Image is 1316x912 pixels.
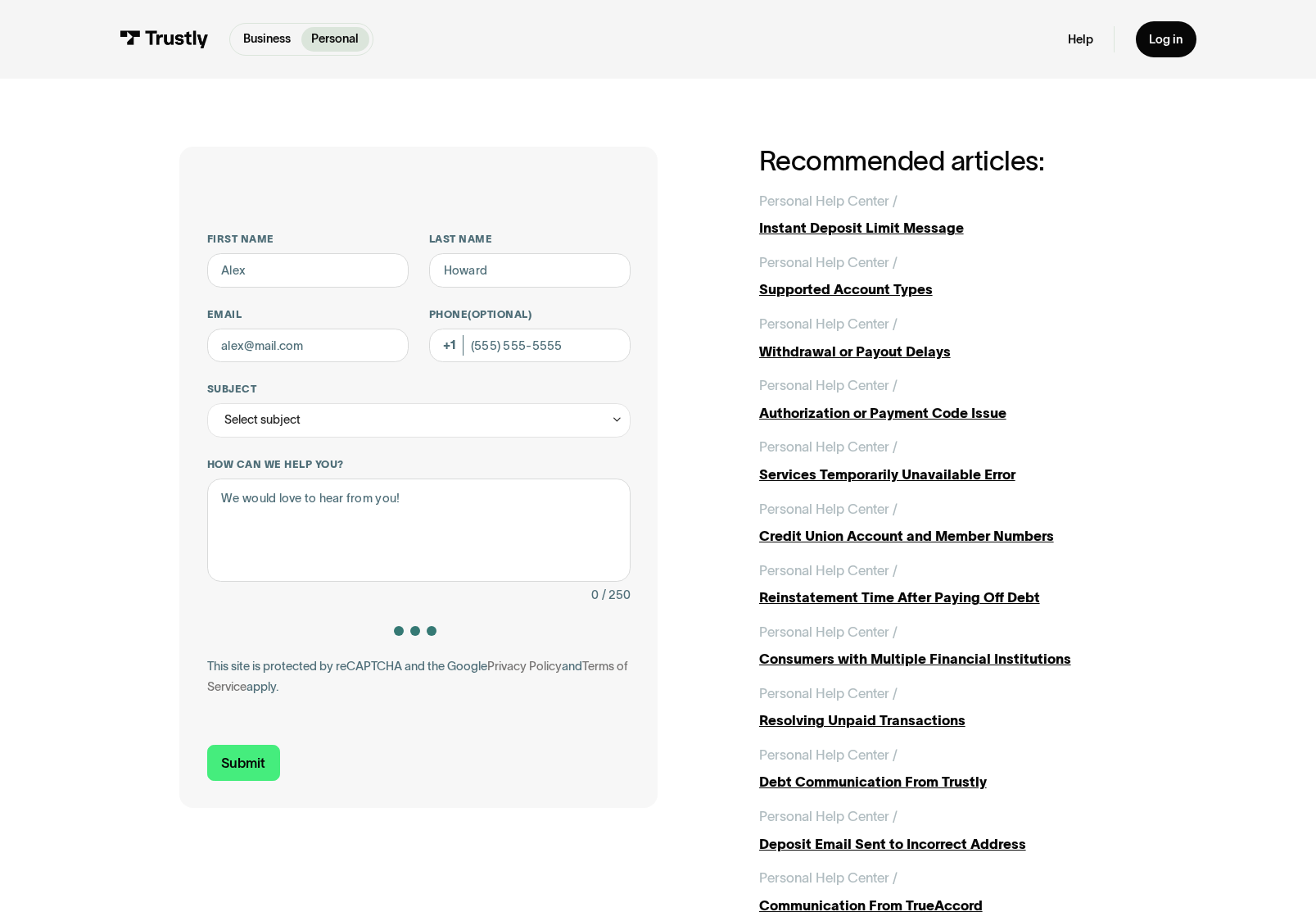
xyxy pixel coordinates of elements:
div: Supported Account Types [759,279,1137,300]
div: 0 [591,585,599,606]
div: Personal Help Center / [759,868,898,888]
div: Personal Help Center / [759,499,898,520]
a: Personal Help Center /Deposit Email Sent to Incorrect Address [759,806,1137,854]
p: Personal [311,30,359,48]
div: Personal Help Center / [759,252,898,273]
a: Personal Help Center /Services Temporarily Unavailable Error [759,437,1137,484]
div: Personal Help Center / [759,622,898,642]
input: (555) 555-5555 [429,329,631,363]
div: / 250 [602,585,631,606]
div: Personal Help Center / [759,375,898,396]
div: Personal Help Center / [759,191,898,211]
div: Deposit Email Sent to Incorrect Address [759,834,1137,855]
div: Select subject [224,410,301,430]
h2: Recommended articles: [759,147,1137,177]
div: Debt Communication From Trustly [759,772,1137,792]
input: Howard [429,253,631,288]
a: Personal Help Center /Authorization or Payment Code Issue [759,375,1137,423]
a: Personal Help Center /Reinstatement Time After Paying Off Debt [759,560,1137,608]
input: alex@mail.com [207,329,409,363]
div: Personal Help Center / [759,437,898,457]
a: Personal Help Center /Supported Account Types [759,252,1137,300]
div: Withdrawal or Payout Delays [759,342,1137,362]
label: Phone [429,308,631,322]
div: Personal Help Center / [759,745,898,765]
div: Personal Help Center / [759,806,898,827]
a: Personal [301,27,369,52]
a: Personal Help Center /Instant Deposit Limit Message [759,191,1137,238]
div: Personal Help Center / [759,683,898,704]
a: Personal Help Center /Resolving Unpaid Transactions [759,683,1137,731]
div: Instant Deposit Limit Message [759,218,1137,238]
input: Alex [207,253,409,288]
a: Terms of Service [207,660,628,693]
label: Subject [207,383,631,397]
a: Personal Help Center /Consumers with Multiple Financial Institutions [759,622,1137,669]
label: Last name [429,233,631,247]
input: Submit [207,745,280,781]
a: Log in [1136,21,1196,57]
label: First name [207,233,409,247]
a: Business [233,27,301,52]
div: Personal Help Center / [759,314,898,334]
div: Services Temporarily Unavailable Error [759,465,1137,485]
p: Business [243,30,291,48]
img: Trustly Logo [120,30,209,49]
div: Resolving Unpaid Transactions [759,710,1137,731]
div: Reinstatement Time After Paying Off Debt [759,588,1137,608]
div: Consumers with Multiple Financial Institutions [759,649,1137,669]
a: Personal Help Center /Debt Communication From Trustly [759,745,1137,792]
label: How can we help you? [207,458,631,472]
span: (Optional) [468,309,531,320]
a: Privacy Policy [487,660,562,673]
label: Email [207,308,409,322]
div: Credit Union Account and Member Numbers [759,526,1137,547]
div: Log in [1149,32,1183,48]
div: Personal Help Center / [759,560,898,581]
a: Personal Help Center /Withdrawal or Payout Delays [759,314,1137,361]
a: Personal Help Center /Credit Union Account and Member Numbers [759,499,1137,547]
div: This site is protected by reCAPTCHA and the Google and apply. [207,656,631,697]
a: Help [1068,32,1093,48]
div: Authorization or Payment Code Issue [759,403,1137,424]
